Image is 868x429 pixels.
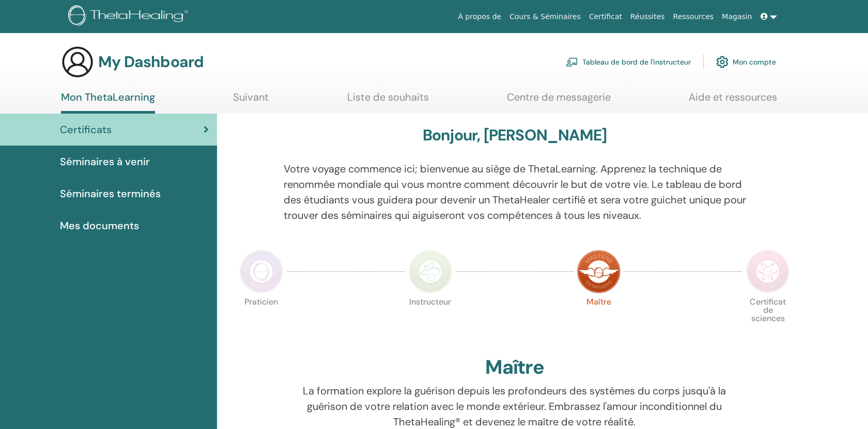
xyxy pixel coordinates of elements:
p: Votre voyage commence ici; bienvenue au siège de ThetaLearning. Apprenez la technique de renommée... [284,161,746,223]
img: Certificate of Science [746,250,789,293]
a: Certificat [585,7,626,26]
img: Master [577,250,621,293]
span: Mes documents [60,218,139,233]
img: chalkboard-teacher.svg [566,57,578,67]
a: Tableau de bord de l'instructeur [566,51,691,73]
img: generic-user-icon.jpg [61,45,94,78]
h3: My Dashboard [98,53,204,71]
span: Séminaires terminés [60,186,161,201]
h3: Bonjour, [PERSON_NAME] [423,126,607,145]
img: cog.svg [716,53,729,71]
a: Centre de messagerie [507,91,611,111]
a: À propos de [454,7,506,26]
a: Magasin [718,7,756,26]
a: Mon ThetaLearning [61,91,155,114]
img: logo.png [68,5,192,28]
a: Liste de souhaits [347,91,429,111]
a: Mon compte [716,51,776,73]
img: Instructor [409,250,452,293]
span: Séminaires à venir [60,154,150,169]
h2: Maître [485,356,545,379]
img: Practitioner [240,250,283,293]
p: Maître [577,298,621,341]
a: Aide et ressources [689,91,777,111]
p: Instructeur [409,298,452,341]
a: Cours & Séminaires [505,7,585,26]
p: Praticien [240,298,283,341]
a: Suivant [233,91,269,111]
span: Certificats [60,122,112,137]
p: Certificat de sciences [746,298,789,341]
a: Ressources [669,7,718,26]
a: Réussites [626,7,669,26]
